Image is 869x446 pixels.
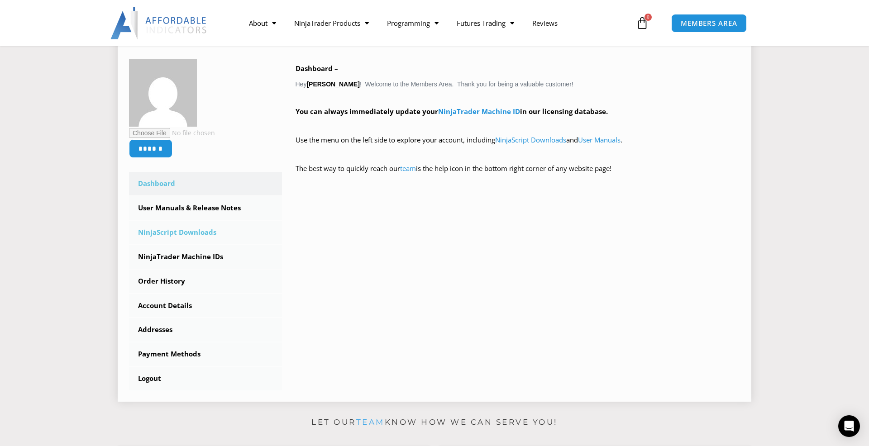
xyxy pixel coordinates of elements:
a: User Manuals & Release Notes [129,196,282,220]
img: cc45c719f5d33213fa12d164c82ea71c9aae663fa5df22d11d507a8101708624 [129,59,197,127]
a: Account Details [129,294,282,318]
div: Open Intercom Messenger [838,415,860,437]
a: Programming [378,13,448,33]
a: team [356,418,385,427]
p: The best way to quickly reach our is the help icon in the bottom right corner of any website page! [296,162,740,188]
div: Hey ! Welcome to the Members Area. Thank you for being a valuable customer! [296,62,740,188]
nav: Menu [240,13,634,33]
a: team [400,164,416,173]
a: NinjaScript Downloads [495,135,566,144]
a: NinjaTrader Machine IDs [129,245,282,269]
p: Let our know how we can serve you! [118,415,751,430]
a: Addresses [129,318,282,342]
a: Dashboard [129,172,282,195]
a: Logout [129,367,282,390]
a: Futures Trading [448,13,523,33]
b: Dashboard – [296,64,338,73]
span: MEMBERS AREA [681,20,737,27]
img: LogoAI | Affordable Indicators – NinjaTrader [110,7,208,39]
a: About [240,13,285,33]
a: Reviews [523,13,567,33]
a: Order History [129,270,282,293]
a: NinjaScript Downloads [129,221,282,244]
span: 0 [645,14,652,21]
a: NinjaTrader Machine ID [438,107,520,116]
strong: [PERSON_NAME] [306,81,359,88]
a: NinjaTrader Products [285,13,378,33]
strong: You can always immediately update your in our licensing database. [296,107,608,116]
a: User Manuals [578,135,621,144]
a: MEMBERS AREA [671,14,747,33]
p: Use the menu on the left side to explore your account, including and . [296,134,740,159]
a: Payment Methods [129,342,282,366]
a: 0 [622,10,662,36]
nav: Account pages [129,172,282,390]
